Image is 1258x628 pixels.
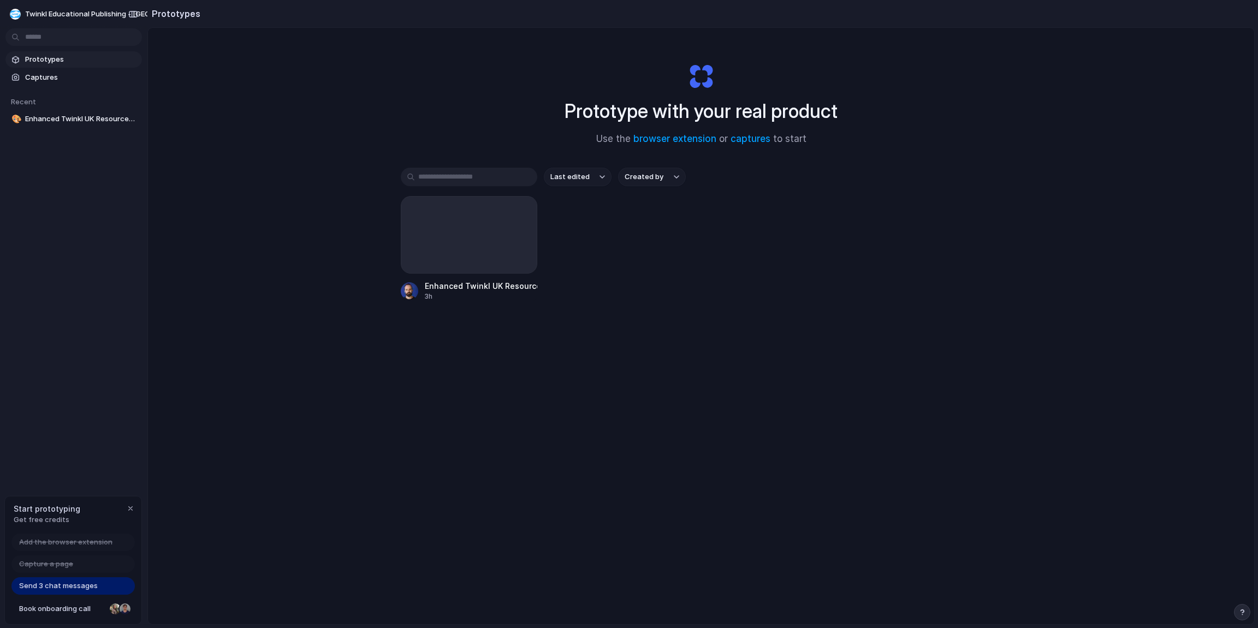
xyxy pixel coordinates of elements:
span: Captures [25,72,138,83]
div: Enhanced Twinkl UK Resources Page [425,280,537,292]
button: Twinkl Educational Publishing - [GEOGRAPHIC_DATA] [5,5,222,23]
a: 🎨Enhanced Twinkl UK Resources Page [5,111,142,127]
span: Prototypes [25,54,138,65]
div: 3h [425,292,537,301]
button: Last edited [544,168,612,186]
button: 🎨 [10,114,21,125]
button: Created by [618,168,686,186]
span: Last edited [550,171,590,182]
span: Get free credits [14,514,80,525]
span: Twinkl Educational Publishing - [GEOGRAPHIC_DATA] [25,9,205,20]
span: Created by [625,171,663,182]
h1: Prototype with your real product [565,97,838,126]
a: Captures [5,69,142,86]
h2: Prototypes [147,7,200,20]
span: Enhanced Twinkl UK Resources Page [25,114,138,125]
div: Christian Iacullo [118,602,132,615]
span: Use the or to start [596,132,806,146]
div: 🎨 [11,113,19,126]
a: browser extension [633,133,716,144]
span: Send 3 chat messages [19,580,98,591]
span: Start prototyping [14,503,80,514]
span: Book onboarding call [19,603,105,614]
span: Recent [11,97,36,106]
span: Capture a page [19,559,73,570]
a: Enhanced Twinkl UK Resources Page3h [401,196,537,301]
a: captures [731,133,770,144]
span: Add the browser extension [19,537,112,548]
a: Book onboarding call [11,600,135,618]
a: Prototypes [5,51,142,68]
div: Nicole Kubica [109,602,122,615]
